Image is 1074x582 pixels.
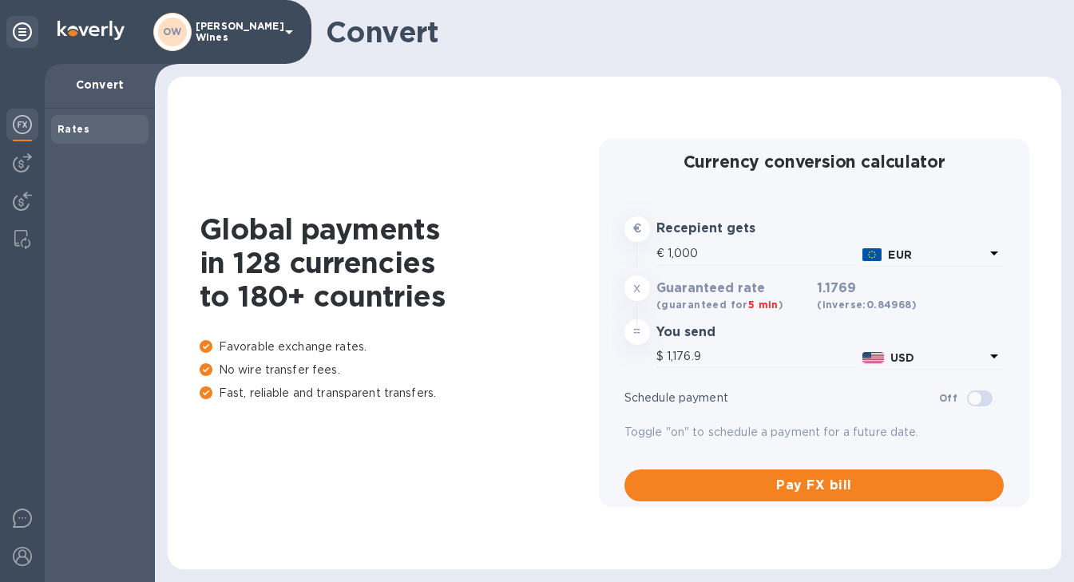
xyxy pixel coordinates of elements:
img: USD [862,352,884,363]
p: Fast, reliable and transparent transfers. [200,385,599,402]
p: Toggle "on" to schedule a payment for a future date. [624,424,1005,441]
div: € [656,242,668,266]
div: x [624,275,650,301]
h2: Currency conversion calculator [624,152,1005,172]
h3: Guaranteed rate [656,281,810,296]
div: = [624,319,650,345]
button: Pay FX bill [624,469,1005,501]
img: Foreign exchange [13,115,32,134]
h1: Global payments in 128 currencies to 180+ countries [200,212,599,313]
p: Schedule payment [624,390,939,406]
b: OW [163,26,182,38]
span: Pay FX bill [637,476,992,495]
input: Amount [667,345,857,369]
strong: € [633,222,641,235]
p: Convert [57,77,142,93]
h3: You send [656,325,810,340]
h3: 1.1769 [817,281,917,313]
h3: Recepient gets [656,221,810,236]
b: Off [939,392,957,404]
p: [PERSON_NAME] Wines [196,21,275,43]
p: Favorable exchange rates. [200,339,599,355]
b: EUR [888,248,911,261]
b: (inverse: 0.84968 ) [817,299,917,311]
p: No wire transfer fees. [200,362,599,378]
h1: Convert [326,15,1048,49]
input: Amount [668,242,857,266]
div: Unpin categories [6,16,38,48]
img: Logo [57,21,125,40]
span: 5 min [748,299,779,311]
b: (guaranteed for ) [656,299,783,311]
b: Rates [57,123,89,135]
div: $ [656,345,667,369]
b: USD [890,351,914,364]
